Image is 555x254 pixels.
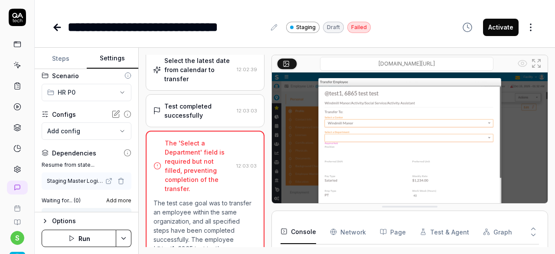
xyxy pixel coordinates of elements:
[347,22,371,33] div: Failed
[42,197,81,205] label: Waiting for... ( 0 )
[42,230,116,247] button: Run
[7,181,28,195] a: New conversation
[330,220,366,244] button: Network
[165,139,233,193] div: The 'Select a Department' field is required but not filled, preventing completion of the transfer.
[52,148,96,158] div: Dependencies
[3,212,31,226] a: Documentation
[106,197,131,205] span: Add more
[272,73,548,245] img: Screenshot
[483,19,519,36] button: Activate
[3,198,31,212] a: Book a call with us
[323,22,344,33] div: Draft
[237,66,257,73] time: 12:02:39
[516,56,529,70] button: Show all interative elements
[380,220,406,244] button: Page
[457,19,478,36] button: View version history
[52,110,76,119] div: Configs
[42,161,131,169] label: Resume from state...
[281,220,316,244] button: Console
[296,23,316,31] span: Staging
[58,88,75,97] span: HR P0
[116,176,126,186] button: Remove dependency
[47,211,126,227] div: Tests that must complete before this test runs.
[35,48,87,69] button: Steps
[483,220,512,244] button: Graph
[87,48,139,69] button: Settings
[286,21,320,33] a: Staging
[237,108,257,114] time: 12:03:03
[420,220,469,244] button: Test & Agent
[52,216,131,226] div: Options
[47,177,104,185] div: Staging Master Login - Facility - RFMS
[104,176,114,186] a: Open test in new page
[529,56,543,70] button: Open in full screen
[164,102,233,120] div: Test completed successfully
[52,71,79,80] div: Scenario
[236,163,257,169] time: 12:03:03
[10,231,24,245] button: s
[164,56,233,83] div: Select the latest date from calendar to transfer
[42,84,131,101] button: HR P0
[42,216,131,226] button: Options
